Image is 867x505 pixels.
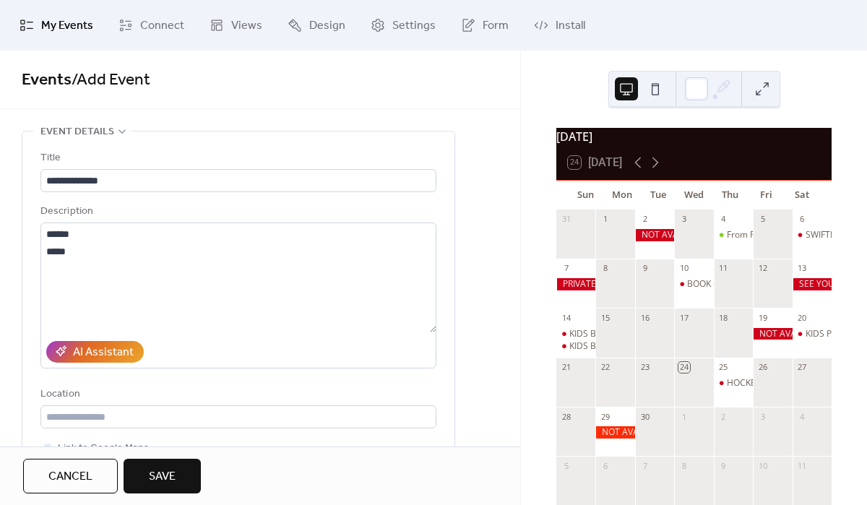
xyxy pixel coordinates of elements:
a: Connect [108,6,195,45]
span: Cancel [48,468,92,485]
div: From Field To Vase Workshop [727,229,845,241]
div: 1 [600,214,611,225]
div: 15 [600,312,611,323]
div: 14 [561,312,571,323]
div: 6 [600,460,611,471]
div: 18 [718,312,729,323]
div: Description [40,203,433,220]
div: 11 [797,460,808,471]
div: NOT AVAILABLE [595,426,634,439]
span: Link to Google Maps [58,440,149,457]
div: 1 [678,411,689,422]
div: KIDS BIRTHDAY PARTY [556,340,595,353]
div: 7 [561,263,571,274]
div: 3 [757,411,768,422]
div: KIDS PARTY [806,328,853,340]
div: 31 [561,214,571,225]
div: 6 [797,214,808,225]
span: My Events [41,17,93,35]
div: PRIVATE BOOKING [556,278,595,290]
div: BOOK CLUB MEETING [674,278,713,290]
div: 8 [678,460,689,471]
span: Save [149,468,176,485]
div: BOOK CLUB MEETING [687,278,776,290]
div: Fri [748,181,784,210]
span: Design [309,17,345,35]
div: Thu [712,181,748,210]
span: Connect [140,17,184,35]
div: 2 [639,214,650,225]
div: Mon [604,181,640,210]
span: Form [483,17,509,35]
div: Sat [784,181,820,210]
div: 8 [600,263,611,274]
div: 5 [757,214,768,225]
span: Views [231,17,262,35]
div: 26 [757,362,768,373]
div: KIDS BIRTHDAY PARTY [569,340,660,353]
div: 17 [678,312,689,323]
a: Settings [360,6,447,45]
div: HOCKEY MOMS CRAFTY WORKSHOP [714,377,753,389]
div: 30 [639,411,650,422]
div: AI Assistant [73,344,134,361]
div: 4 [797,411,808,422]
div: NOT AVAILABLE [753,328,792,340]
div: 27 [797,362,808,373]
div: KIDS BIRTHDAY PARTY [556,328,595,340]
div: [DATE] [556,128,832,145]
a: Design [277,6,356,45]
button: Cancel [23,459,118,493]
span: Event details [40,124,114,141]
span: Install [556,17,585,35]
button: Save [124,459,201,493]
div: 5 [561,460,571,471]
div: 25 [718,362,729,373]
a: Form [450,6,519,45]
div: 13 [797,263,808,274]
div: 20 [797,312,808,323]
a: My Events [9,6,104,45]
div: 11 [718,263,729,274]
div: Title [40,150,433,167]
div: 2 [718,411,729,422]
div: 10 [757,460,768,471]
button: AI Assistant [46,341,144,363]
div: 16 [639,312,650,323]
div: SEE YOU IN SEPT CAR SHOW [793,278,832,290]
div: 10 [678,263,689,274]
div: 4 [718,214,729,225]
div: KIDS PARTY [793,328,832,340]
div: 21 [561,362,571,373]
div: 24 [678,362,689,373]
div: 3 [678,214,689,225]
span: / Add Event [72,64,150,96]
div: 12 [757,263,768,274]
div: From Field To Vase Workshop [714,229,753,241]
div: 9 [639,263,650,274]
div: Location [40,386,433,403]
div: 29 [600,411,611,422]
div: Wed [676,181,712,210]
a: Install [523,6,596,45]
div: Sun [568,181,604,210]
div: 22 [600,362,611,373]
div: 23 [639,362,650,373]
div: SWIFTIE BIRTHDAY PARTY [793,229,832,241]
div: Tue [640,181,676,210]
div: NOT AVAILABLE [635,229,674,241]
a: Events [22,64,72,96]
a: Views [199,6,273,45]
div: 28 [561,411,571,422]
span: Settings [392,17,436,35]
div: KIDS BIRTHDAY PARTY [569,328,660,340]
div: 19 [757,312,768,323]
div: 7 [639,460,650,471]
div: 9 [718,460,729,471]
